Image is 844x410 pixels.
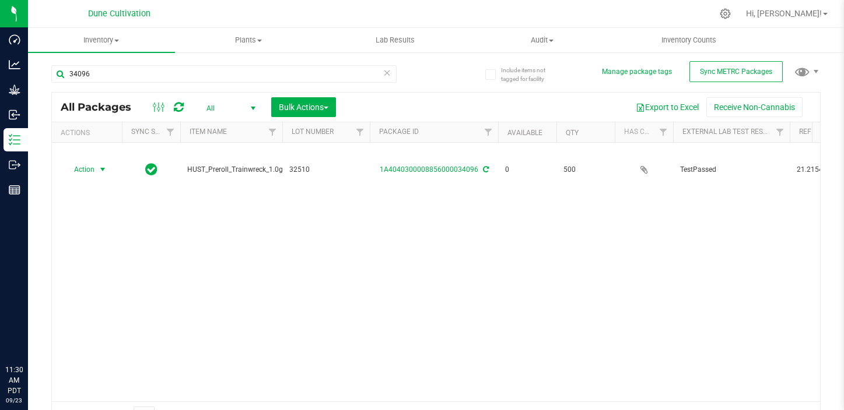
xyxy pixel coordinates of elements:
[682,128,774,136] a: External Lab Test Result
[161,122,180,142] a: Filter
[479,122,498,142] a: Filter
[383,65,391,80] span: Clear
[145,161,157,178] span: In Sync
[481,165,489,174] span: Sync from Compliance System
[28,28,175,52] a: Inventory
[602,67,672,77] button: Manage package tags
[271,97,336,117] button: Bulk Actions
[9,134,20,146] inline-svg: Inventory
[9,34,20,45] inline-svg: Dashboard
[9,184,20,196] inline-svg: Reports
[501,66,559,83] span: Include items not tagged for facility
[96,161,110,178] span: select
[64,161,95,178] span: Action
[61,129,117,137] div: Actions
[5,396,23,405] p: 09/23
[190,128,227,136] a: Item Name
[88,9,150,19] span: Dune Cultivation
[654,122,673,142] a: Filter
[380,165,478,174] a: 1A4040300008856000034096
[351,122,370,142] a: Filter
[771,122,790,142] a: Filter
[680,164,783,175] span: TestPassed
[615,28,762,52] a: Inventory Counts
[469,35,615,45] span: Audit
[507,129,542,137] a: Available
[176,35,321,45] span: Plants
[718,8,733,19] div: Manage settings
[289,164,363,175] span: 32510
[9,109,20,121] inline-svg: Inbound
[51,65,397,83] input: Search Package ID, Item Name, SKU, Lot or Part Number...
[61,101,143,114] span: All Packages
[263,122,282,142] a: Filter
[9,84,20,96] inline-svg: Grow
[9,159,20,171] inline-svg: Outbound
[615,122,673,143] th: Has COA
[628,97,706,117] button: Export to Excel
[379,128,419,136] a: Package ID
[131,128,176,136] a: Sync Status
[700,68,772,76] span: Sync METRC Packages
[706,97,803,117] button: Receive Non-Cannabis
[646,35,732,45] span: Inventory Counts
[5,365,23,396] p: 11:30 AM PDT
[175,28,322,52] a: Plants
[505,164,549,175] span: 0
[468,28,615,52] a: Audit
[689,61,783,82] button: Sync METRC Packages
[360,35,430,45] span: Lab Results
[28,35,175,45] span: Inventory
[563,164,608,175] span: 500
[9,59,20,70] inline-svg: Analytics
[746,9,822,18] span: Hi, [PERSON_NAME]!
[12,317,47,352] iframe: Resource center
[322,28,469,52] a: Lab Results
[279,102,328,112] span: Bulk Actions
[566,129,579,137] a: Qty
[187,164,283,175] span: HUST_Preroll_Trainwreck_1.0g
[292,128,334,136] a: Lot Number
